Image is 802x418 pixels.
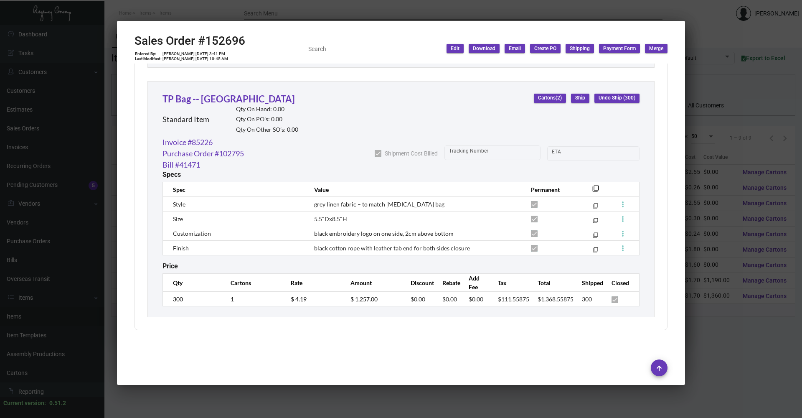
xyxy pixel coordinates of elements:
a: Purchase Order #102795 [162,148,244,159]
span: Create PO [534,45,556,52]
th: Discount [402,274,434,292]
th: Tax [490,274,529,292]
span: Payment Form [603,45,636,52]
td: Last Modified: [135,56,162,61]
a: Invoice #85226 [162,137,213,148]
span: black cotton rope with leather tab end for both sides closure [314,245,470,252]
th: Cartons [222,274,282,292]
th: Rebate [434,274,460,292]
h2: Sales Order #152696 [135,34,245,48]
span: Download [473,45,495,52]
th: Permanent [523,182,580,197]
mat-icon: filter_none [592,188,599,194]
span: Size [173,215,183,222]
td: [PERSON_NAME] [DATE] 3:41 PM [162,51,228,56]
span: grey linen fabric – to match [MEDICAL_DATA] bag [314,201,444,208]
button: Create PO [530,44,561,53]
th: Value [306,182,523,197]
input: End date [585,150,625,157]
span: Ship [575,94,585,102]
span: Undo Ship (300) [599,94,635,102]
span: $0.00 [442,296,457,303]
span: $0.00 [469,296,483,303]
button: Download [469,44,500,53]
h2: Qty On Hand: 0.00 [236,106,298,113]
h2: Specs [162,171,181,178]
button: Email [505,44,525,53]
th: Rate [282,274,342,292]
span: Finish [173,245,189,252]
span: Customization [173,230,211,237]
button: Edit [447,44,464,53]
th: Add Fee [460,274,490,292]
span: Edit [451,45,459,52]
span: Cartons [538,94,562,102]
h2: Standard Item [162,115,209,124]
span: Style [173,201,185,208]
button: Ship [571,94,589,103]
td: [PERSON_NAME] [DATE] 10:45 AM [162,56,228,61]
span: black embroidery logo on one side, 2cm above bottom [314,230,454,237]
th: Spec [163,182,306,197]
h2: Price [162,262,178,270]
mat-icon: filter_none [593,234,598,240]
span: (2) [556,95,562,101]
span: 5.5"Dx8.5"H [314,215,347,222]
span: Shipping [570,45,590,52]
button: Shipping [566,44,594,53]
span: Email [509,45,521,52]
th: Shipped [574,274,603,292]
div: Current version: [3,399,46,408]
span: 300 [582,296,592,303]
span: $0.00 [411,296,425,303]
th: Qty [163,274,223,292]
span: Shipment Cost Billed [385,148,438,158]
button: Cartons(2) [534,94,566,103]
td: Entered By: [135,51,162,56]
input: Start date [552,150,578,157]
mat-icon: filter_none [593,219,598,225]
span: Merge [649,45,663,52]
button: Merge [645,44,667,53]
th: Closed [603,274,640,292]
mat-icon: filter_none [593,205,598,210]
th: Total [529,274,574,292]
mat-icon: filter_none [593,249,598,254]
th: Amount [342,274,402,292]
button: Payment Form [599,44,640,53]
span: $1,368.55875 [538,296,574,303]
a: TP Bag -- [GEOGRAPHIC_DATA] [162,93,295,104]
h2: Qty On Other SO’s: 0.00 [236,126,298,133]
button: Undo Ship (300) [594,94,640,103]
div: 0.51.2 [49,399,66,408]
span: $111.55875 [498,296,529,303]
a: Bill #41471 [162,159,200,171]
h2: Qty On PO’s: 0.00 [236,116,298,123]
